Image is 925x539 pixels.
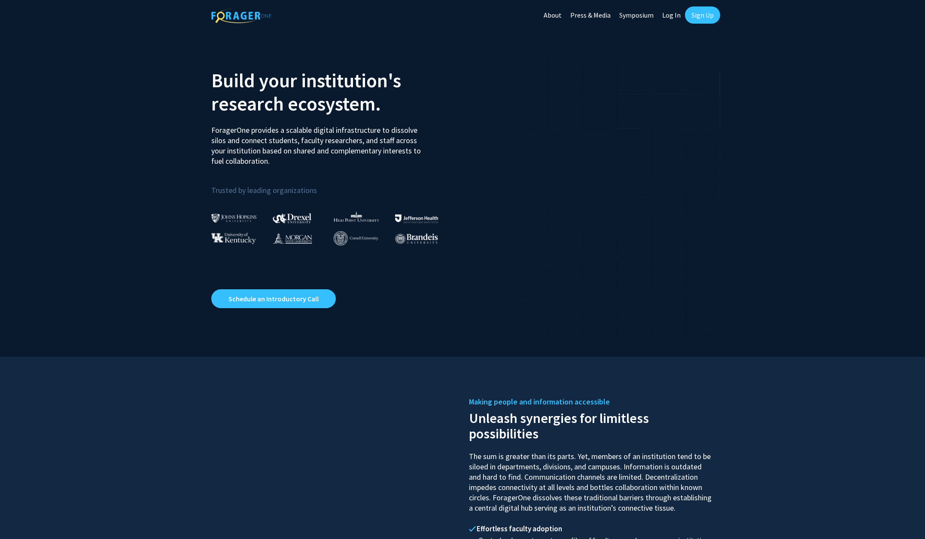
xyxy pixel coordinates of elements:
img: University of Kentucky [211,233,256,244]
img: High Point University [334,211,379,222]
h2: Unleash synergies for limitless possibilities [469,408,714,441]
img: Drexel University [273,213,311,223]
a: Opens in a new tab [211,289,336,308]
h5: Making people and information accessible [469,395,714,408]
img: Thomas Jefferson University [395,214,438,223]
img: Johns Hopkins University [211,214,257,223]
h4: Effortless faculty adoption [469,524,714,533]
img: Morgan State University [273,233,312,244]
p: Trusted by leading organizations [211,173,456,197]
p: ForagerOne provides a scalable digital infrastructure to dissolve silos and connect students, fac... [211,119,427,166]
img: ForagerOne Logo [211,8,271,23]
a: Sign Up [685,6,720,24]
h2: Build your institution's research ecosystem. [211,69,456,115]
img: Cornell University [334,231,378,245]
p: The sum is greater than its parts. Yet, members of an institution tend to be siloed in department... [469,444,714,513]
img: Brandeis University [395,233,438,244]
